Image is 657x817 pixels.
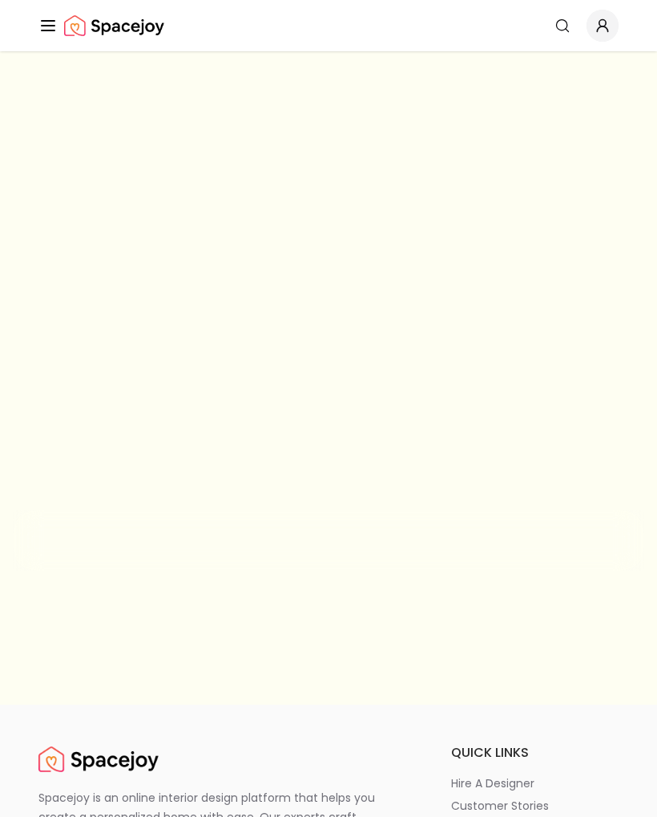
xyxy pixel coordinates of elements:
[38,743,159,775] a: Spacejoy
[451,775,619,791] a: hire a designer
[451,775,534,791] p: hire a designer
[64,10,164,42] img: Spacejoy Logo
[451,798,549,814] p: customer stories
[38,743,159,775] img: Spacejoy Logo
[64,10,164,42] a: Spacejoy
[451,798,619,814] a: customer stories
[451,743,619,762] h6: quick links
